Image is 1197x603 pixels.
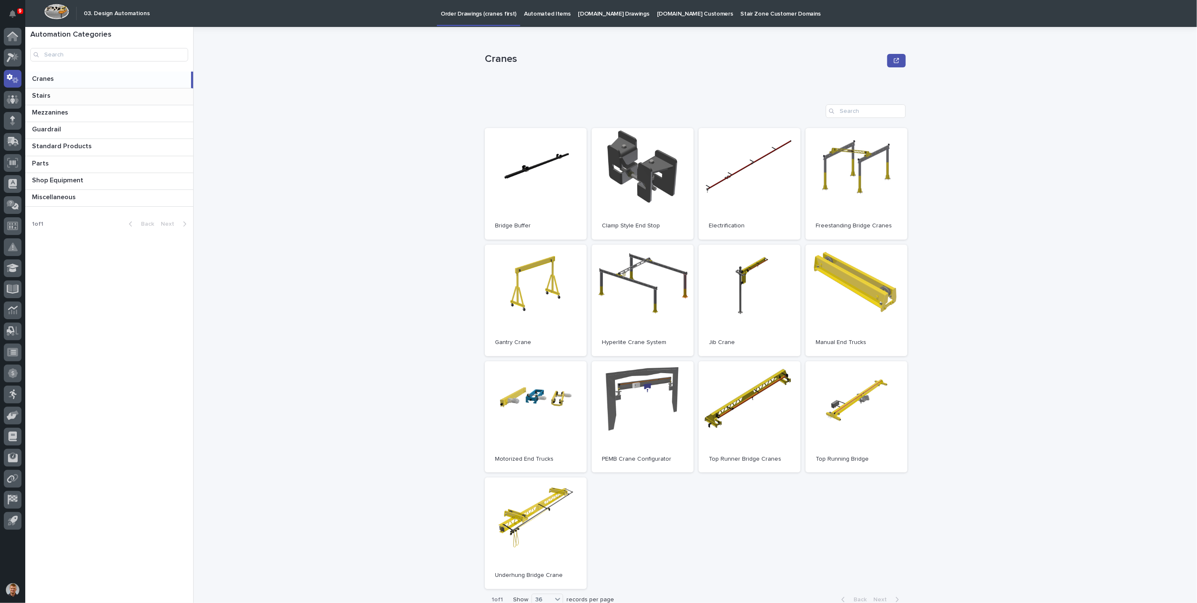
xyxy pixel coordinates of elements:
[157,220,193,228] button: Next
[485,128,587,240] a: Bridge Buffer
[495,572,577,579] p: Underhung Bridge Crane
[816,339,897,346] p: Manual End Trucks
[32,73,56,83] p: Cranes
[495,222,577,229] p: Bridge Buffer
[816,456,897,463] p: Top Running Bridge
[849,597,867,603] span: Back
[84,10,150,17] h2: 03. Design Automations
[699,361,801,473] a: Top Runner Bridge Cranes
[699,128,801,240] a: Electrification
[25,88,193,105] a: StairsStairs
[592,361,694,473] a: PEMB Crane Configurator
[806,245,907,356] a: Manual End Trucks
[4,581,21,599] button: users-avatar
[602,339,684,346] p: Hyperlite Crane System
[32,141,93,150] p: Standard Products
[485,245,587,356] a: Gantry Crane
[806,128,907,240] a: Freestanding Bridge Cranes
[495,456,577,463] p: Motorized End Trucks
[32,107,70,117] p: Mezzanines
[592,128,694,240] a: Clamp Style End Stop
[122,220,157,228] button: Back
[495,339,577,346] p: Gantry Crane
[11,10,21,24] div: Notifications9
[816,222,897,229] p: Freestanding Bridge Cranes
[19,8,21,14] p: 9
[592,245,694,356] a: Hyperlite Crane System
[44,4,69,19] img: Workspace Logo
[602,222,684,229] p: Clamp Style End Stop
[806,361,907,473] a: Top Running Bridge
[826,104,906,118] input: Search
[136,221,154,227] span: Back
[30,30,188,40] h1: Automation Categories
[32,192,77,201] p: Miscellaneous
[25,156,193,173] a: PartsParts
[25,72,193,88] a: CranesCranes
[602,456,684,463] p: PEMB Crane Configurator
[25,122,193,139] a: GuardrailGuardrail
[32,158,51,168] p: Parts
[25,173,193,190] a: Shop EquipmentShop Equipment
[485,361,587,473] a: Motorized End Trucks
[25,139,193,156] a: Standard ProductsStandard Products
[709,339,790,346] p: Jib Crane
[485,53,884,65] p: Cranes
[161,221,179,227] span: Next
[25,190,193,207] a: MiscellaneousMiscellaneous
[25,214,50,235] p: 1 of 1
[709,222,790,229] p: Electrification
[32,90,52,100] p: Stairs
[709,456,790,463] p: Top Runner Bridge Cranes
[30,48,188,61] input: Search
[485,478,587,589] a: Underhung Bridge Crane
[873,597,892,603] span: Next
[699,245,801,356] a: Jib Crane
[32,175,85,184] p: Shop Equipment
[32,124,63,133] p: Guardrail
[4,5,21,23] button: Notifications
[25,105,193,122] a: MezzaninesMezzanines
